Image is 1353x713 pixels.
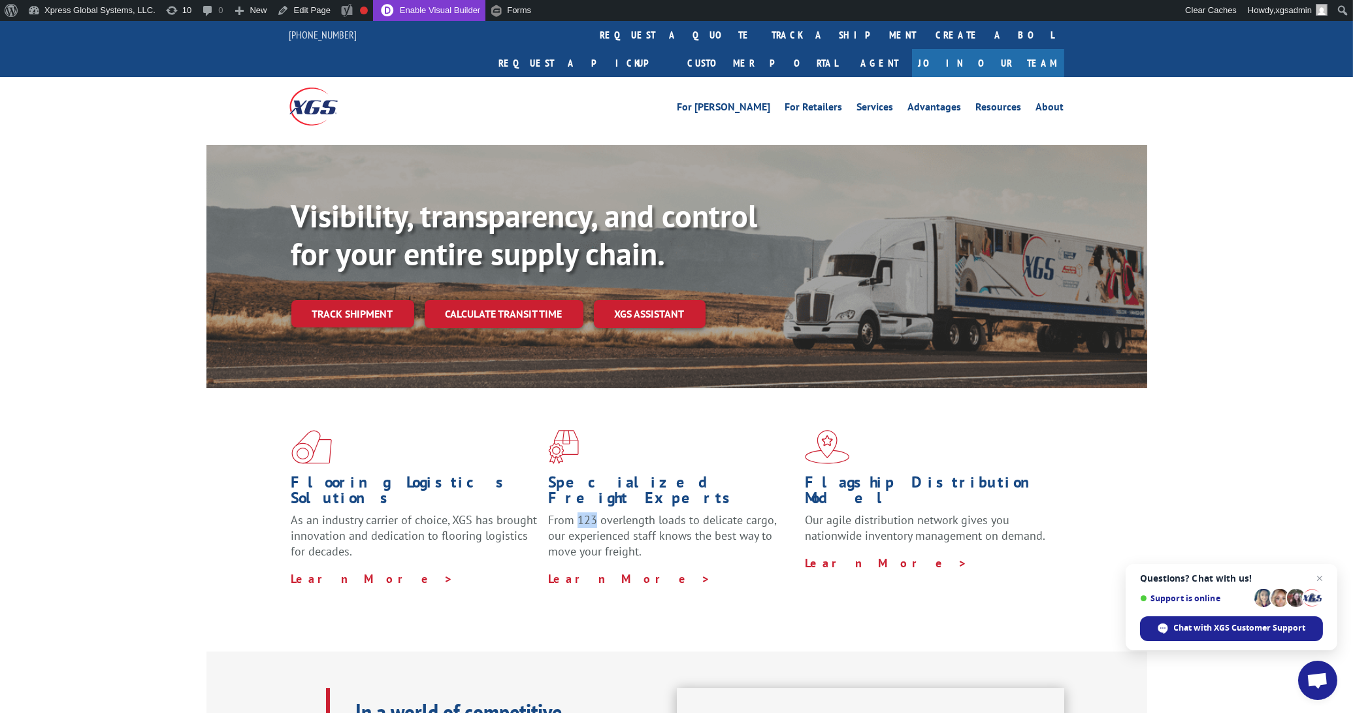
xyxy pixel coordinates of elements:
[857,102,894,116] a: Services
[425,300,583,328] a: Calculate transit time
[805,474,1052,512] h1: Flagship Distribution Model
[489,49,678,77] a: Request a pickup
[805,512,1045,543] span: Our agile distribution network gives you nationwide inventory management on demand.
[289,28,357,41] a: [PHONE_NUMBER]
[1174,622,1306,634] span: Chat with XGS Customer Support
[291,512,538,559] span: As an industry carrier of choice, XGS has brought innovation and dedication to flooring logistics...
[1140,593,1250,603] span: Support is online
[1312,571,1328,586] span: Close chat
[548,474,795,512] h1: Specialized Freight Experts
[291,571,454,586] a: Learn More >
[678,49,848,77] a: Customer Portal
[291,474,538,512] h1: Flooring Logistics Solutions
[548,512,795,571] p: From 123 overlength loads to delicate cargo, our experienced staff knows the best way to move you...
[805,430,850,464] img: xgs-icon-flagship-distribution-model-red
[594,300,706,328] a: XGS ASSISTANT
[291,300,414,327] a: Track shipment
[1036,102,1064,116] a: About
[912,49,1064,77] a: Join Our Team
[677,102,771,116] a: For [PERSON_NAME]
[848,49,912,77] a: Agent
[1140,573,1323,584] span: Questions? Chat with us!
[548,430,579,464] img: xgs-icon-focused-on-flooring-red
[805,555,968,571] a: Learn More >
[548,571,711,586] a: Learn More >
[591,21,762,49] a: request a quote
[926,21,1064,49] a: Create a BOL
[1140,616,1323,641] div: Chat with XGS Customer Support
[291,195,758,274] b: Visibility, transparency, and control for your entire supply chain.
[1298,661,1337,700] div: Open chat
[908,102,962,116] a: Advantages
[291,430,332,464] img: xgs-icon-total-supply-chain-intelligence-red
[976,102,1022,116] a: Resources
[785,102,843,116] a: For Retailers
[762,21,926,49] a: track a shipment
[1275,5,1312,15] span: xgsadmin
[360,7,368,14] div: Focus keyphrase not set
